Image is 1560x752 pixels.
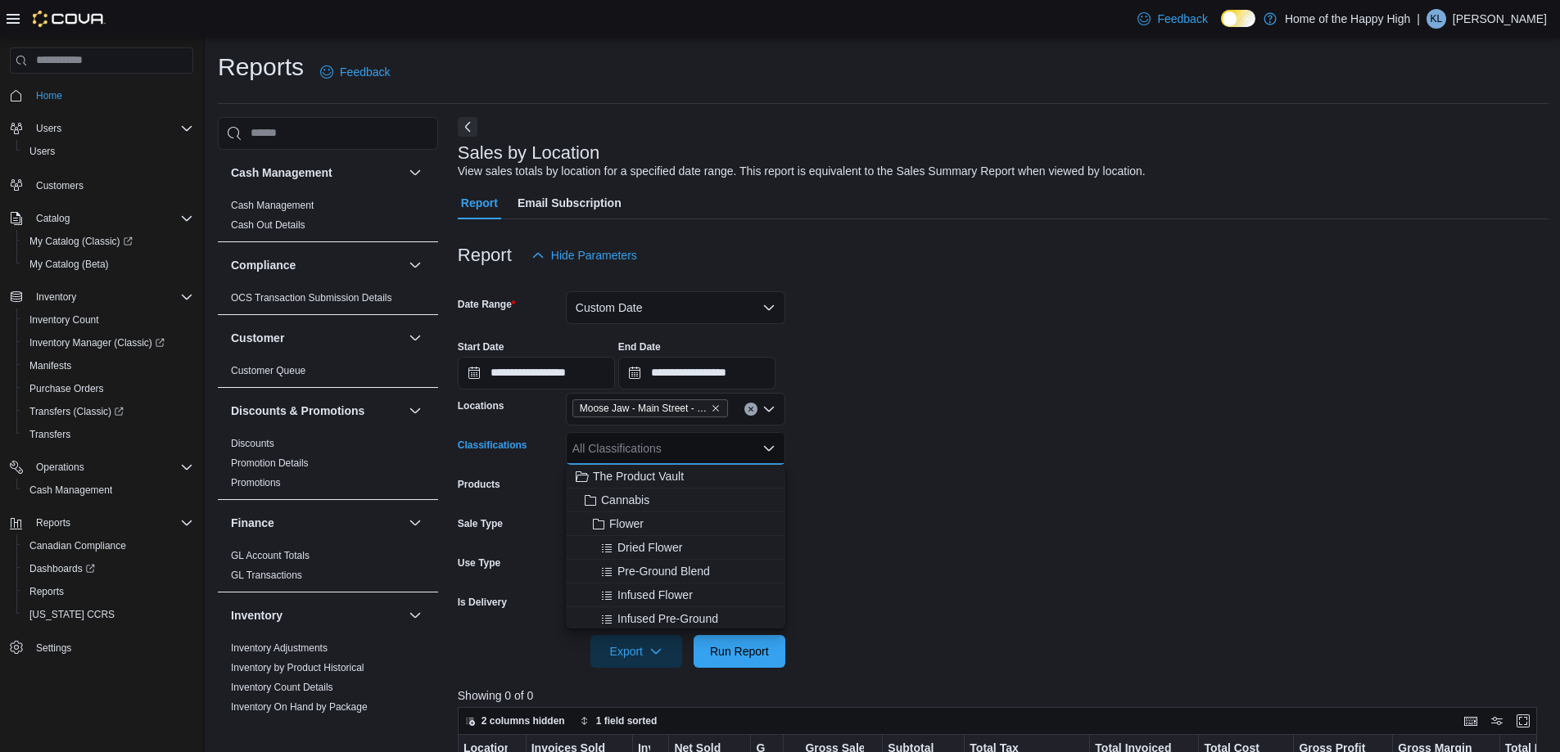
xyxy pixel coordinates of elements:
[231,365,305,376] a: Customer Queue
[29,513,77,533] button: Reports
[23,232,139,251] a: My Catalog (Classic)
[29,336,165,349] span: Inventory Manager (Classic)
[231,661,364,674] span: Inventory by Product Historical
[231,218,305,232] span: Cash Out Details
[29,209,76,228] button: Catalog
[458,478,500,491] label: Products
[29,608,115,621] span: [US_STATE] CCRS
[617,610,718,627] span: Infused Pre-Ground
[23,605,121,624] a: [US_STATE] CCRS
[566,560,785,583] button: Pre-Ground Blend
[762,442,775,455] button: Close list of options
[573,711,664,731] button: 1 field sorted
[405,513,425,533] button: Finance
[36,516,70,529] span: Reports
[617,587,693,603] span: Infused Flower
[518,187,622,219] span: Email Subscription
[711,403,721,413] button: Remove Moose Jaw - Main Street - Fire & Flower from selection in this group
[458,245,512,265] h3: Report
[231,164,332,181] h3: Cash Management
[482,714,565,727] span: 2 columns hidden
[405,606,425,625] button: Inventory
[405,401,425,421] button: Discounts & Promotions
[600,635,672,668] span: Export
[231,682,333,693] a: Inventory Count Details
[694,635,785,668] button: Run Report
[10,77,193,702] nav: Complex example
[593,468,684,484] span: The Product Vault
[29,382,104,395] span: Purchase Orders
[29,457,193,477] span: Operations
[29,287,193,307] span: Inventory
[29,258,109,271] span: My Catalog (Beta)
[572,399,728,417] span: Moose Jaw - Main Street - Fire & Flower
[590,635,682,668] button: Export
[29,209,193,228] span: Catalog
[1221,10,1255,27] input: Dark Mode
[29,119,68,138] button: Users
[458,298,516,311] label: Date Range
[29,457,91,477] button: Operations
[231,219,305,231] a: Cash Out Details
[461,187,498,219] span: Report
[1431,9,1443,29] span: KL
[458,357,615,390] input: Press the down key to open a popover containing a calendar.
[231,515,402,531] button: Finance
[29,513,193,533] span: Reports
[23,559,193,579] span: Dashboards
[231,257,296,273] h3: Compliance
[566,489,785,512] button: Cannabis
[23,333,171,353] a: Inventory Manager (Classic)
[29,562,95,575] span: Dashboards
[525,239,644,272] button: Hide Parameters
[16,140,200,163] button: Users
[459,711,572,731] button: 2 columns hidden
[405,255,425,275] button: Compliance
[458,439,527,452] label: Classifications
[458,399,504,412] label: Locations
[405,328,425,348] button: Customer
[1157,11,1207,27] span: Feedback
[218,288,438,314] div: Compliance
[23,425,193,444] span: Transfers
[29,85,193,106] span: Home
[29,119,193,138] span: Users
[231,607,402,624] button: Inventory
[231,642,328,655] span: Inventory Adjustments
[458,687,1549,704] p: Showing 0 of 0
[16,253,200,276] button: My Catalog (Beta)
[36,179,84,192] span: Customers
[29,174,193,195] span: Customers
[231,257,402,273] button: Compliance
[23,536,133,556] a: Canadian Compliance
[23,379,111,399] a: Purchase Orders
[596,714,658,727] span: 1 field sorted
[231,437,274,450] span: Discounts
[458,517,503,530] label: Sale Type
[231,700,368,714] span: Inventory On Hand by Package
[566,291,785,324] button: Custom Date
[29,637,193,658] span: Settings
[23,142,61,161] a: Users
[29,539,126,552] span: Canadian Compliance
[29,176,90,196] a: Customers
[16,534,200,557] button: Canadian Compliance
[762,403,775,416] button: Open list of options
[23,559,102,579] a: Dashboards
[231,330,284,346] h3: Customer
[566,583,785,607] button: Infused Flower
[29,359,71,372] span: Manifests
[16,603,200,626] button: [US_STATE] CCRS
[29,86,69,106] a: Home
[16,377,200,400] button: Purchase Orders
[36,290,76,304] span: Inventory
[23,402,130,421] a: Transfers (Classic)
[16,423,200,446] button: Transfers
[23,402,193,421] span: Transfers (Classic)
[405,163,425,182] button: Cash Management
[314,56,396,88] a: Feedback
[23,142,193,161] span: Users
[3,636,200,660] button: Settings
[3,511,200,534] button: Reports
